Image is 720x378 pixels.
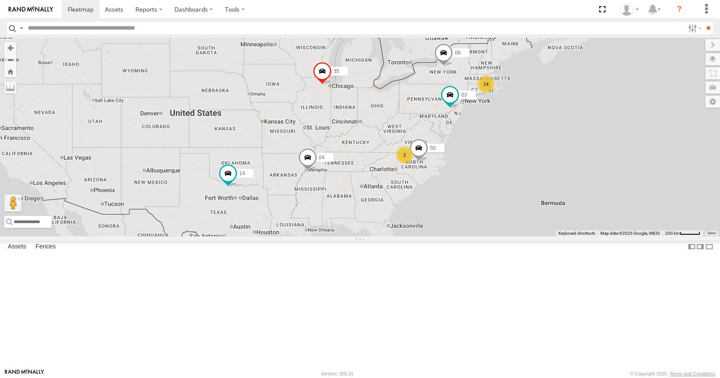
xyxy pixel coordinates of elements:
span: 50 [430,145,435,151]
span: 03 [461,92,467,98]
div: Version: 305.01 [321,371,354,376]
img: rand-logo.svg [9,6,53,12]
span: 200 km [665,231,680,236]
a: Terms [707,231,716,235]
button: Drag Pegman onto the map to open Street View [4,194,21,212]
a: Visit our Website [5,369,44,378]
i: ? [672,3,686,16]
label: Dock Summary Table to the Right [696,241,705,253]
label: Dock Summary Table to the Left [687,241,696,253]
label: Map Settings [705,96,720,108]
span: 35 [333,68,339,74]
label: Search Filter Options [685,22,703,34]
div: © Copyright 2025 - [630,371,715,376]
button: Zoom out [4,54,16,66]
a: Terms and Conditions [670,371,715,376]
div: 14 [477,76,495,93]
button: Zoom in [4,42,16,54]
span: 14 [239,171,245,177]
button: Keyboard shortcuts [558,230,595,236]
label: Hide Summary Table [705,241,714,253]
label: Fences [31,241,60,253]
label: Search Query [18,22,25,34]
div: 2 [396,146,413,163]
button: Zoom Home [4,66,16,77]
span: 04 [319,154,324,160]
span: Map data ©2025 Google, INEGI [600,231,660,236]
button: Map Scale: 200 km per 44 pixels [663,230,703,236]
label: Assets [3,241,30,253]
label: Measure [4,82,16,94]
div: Aaron Kuchrawy [617,3,642,16]
span: 08 [455,50,460,56]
